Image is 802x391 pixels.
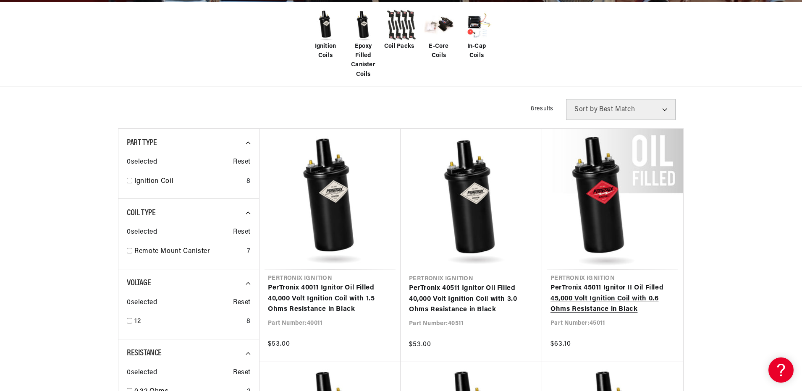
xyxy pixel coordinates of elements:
span: 0 selected [127,368,157,378]
a: E-Core Coils E-Core Coils [422,8,456,61]
span: Part Type [127,139,157,147]
select: Sort by [566,99,676,120]
img: E-Core Coils [422,8,456,42]
span: 0 selected [127,227,157,238]
span: Reset [233,157,251,168]
a: PerTronix 40511 Ignitor Oil Filled 40,000 Volt Ignition Coil with 3.0 Ohms Resistance in Black [409,283,534,315]
span: Epoxy Filled Canister Coils [346,42,380,80]
a: PerTronix 40011 Ignitor Oil Filled 40,000 Volt Ignition Coil with 1.5 Ohms Resistance in Black [268,283,392,315]
span: Coil Packs [384,42,414,51]
span: 8 results [531,106,553,112]
a: PerTronix 45011 Ignitor II Oil Filled 45,000 Volt Ignition Coil with 0.6 Ohms Resistance in Black [550,283,675,315]
span: E-Core Coils [422,42,456,61]
div: 8 [246,176,251,187]
span: Voltage [127,279,151,287]
img: In-Cap Coils [460,8,493,42]
span: 0 selected [127,297,157,308]
span: Coil Type [127,209,155,217]
img: Epoxy Filled Canister Coils [346,8,380,42]
span: Reset [233,297,251,308]
a: Ignition Coils Ignition Coils [309,8,342,61]
span: 0 selected [127,157,157,168]
span: Reset [233,368,251,378]
span: Resistance [127,349,162,357]
a: Remote Mount Canister [134,246,244,257]
img: Coil Packs [384,8,418,42]
span: Reset [233,227,251,238]
a: Coil Packs Coil Packs [384,8,418,51]
span: Sort by [574,106,598,113]
a: 12 [134,316,243,327]
div: 8 [246,316,251,327]
a: In-Cap Coils In-Cap Coils [460,8,493,61]
img: Ignition Coils [309,8,342,42]
a: Epoxy Filled Canister Coils Epoxy Filled Canister Coils [346,8,380,80]
span: Ignition Coils [309,42,342,61]
div: 7 [247,246,251,257]
a: Ignition Coil [134,176,243,187]
span: In-Cap Coils [460,42,493,61]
